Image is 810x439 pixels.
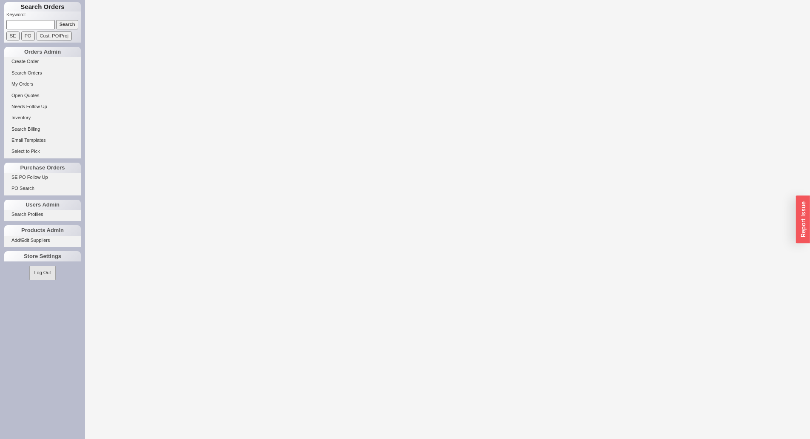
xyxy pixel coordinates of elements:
a: Add/Edit Suppliers [4,236,81,245]
input: Cust. PO/Proj [37,32,72,40]
h1: Search Orders [4,2,81,11]
div: Orders Admin [4,47,81,57]
div: Purchase Orders [4,163,81,173]
a: Create Order [4,57,81,66]
a: Open Quotes [4,91,81,100]
button: Log Out [29,266,55,280]
p: Keyword: [6,11,81,20]
a: SE PO Follow Up [4,173,81,182]
a: Select to Pick [4,147,81,156]
a: PO Search [4,184,81,193]
a: Needs Follow Up [4,102,81,111]
input: Search [56,20,79,29]
div: Store Settings [4,251,81,261]
a: Email Templates [4,136,81,145]
a: Search Orders [4,69,81,77]
div: Products Admin [4,225,81,235]
span: Needs Follow Up [11,104,47,109]
input: SE [6,32,20,40]
a: Inventory [4,113,81,122]
div: Users Admin [4,200,81,210]
a: Search Billing [4,125,81,134]
input: PO [21,32,35,40]
a: Search Profiles [4,210,81,219]
a: My Orders [4,80,81,89]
